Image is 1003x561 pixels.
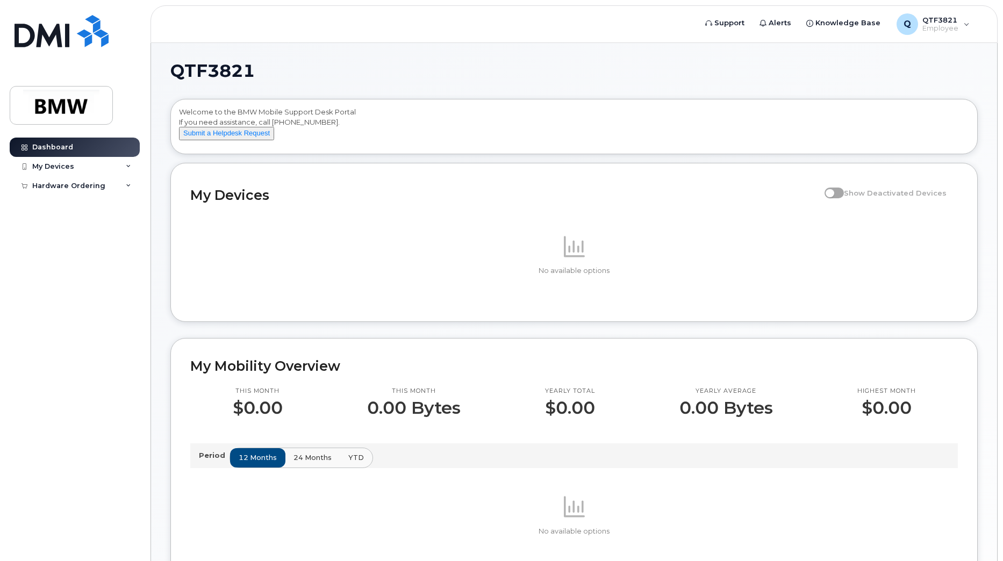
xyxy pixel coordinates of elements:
[825,183,833,191] input: Show Deactivated Devices
[179,128,274,137] a: Submit a Helpdesk Request
[170,63,255,79] span: QTF3821
[367,398,461,418] p: 0.00 Bytes
[293,452,332,463] span: 24 months
[348,452,364,463] span: YTD
[545,398,595,418] p: $0.00
[679,398,773,418] p: 0.00 Bytes
[190,266,958,276] p: No available options
[844,189,947,197] span: Show Deactivated Devices
[199,450,230,461] p: Period
[857,387,916,395] p: Highest month
[179,107,969,150] div: Welcome to the BMW Mobile Support Desk Portal If you need assistance, call [PHONE_NUMBER].
[679,387,773,395] p: Yearly average
[190,527,958,536] p: No available options
[956,514,995,553] iframe: Messenger Launcher
[545,387,595,395] p: Yearly total
[233,398,283,418] p: $0.00
[233,387,283,395] p: This month
[857,398,916,418] p: $0.00
[190,187,819,203] h2: My Devices
[179,127,274,140] button: Submit a Helpdesk Request
[190,358,958,374] h2: My Mobility Overview
[367,387,461,395] p: This month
